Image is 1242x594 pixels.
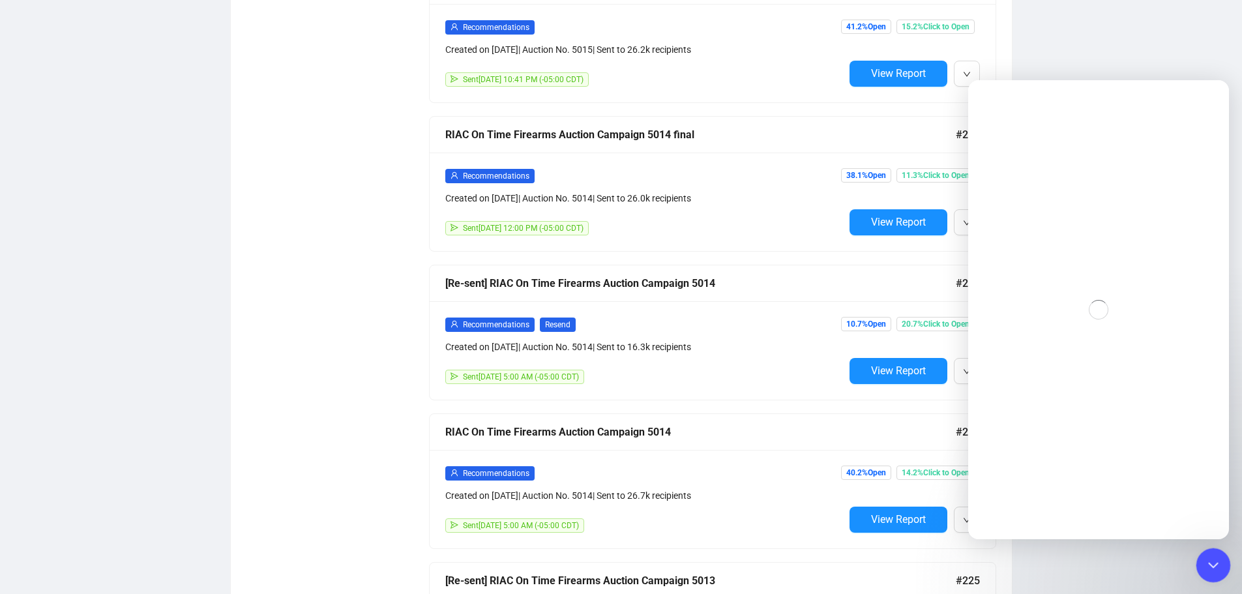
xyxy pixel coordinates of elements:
span: Recommendations [463,320,529,329]
iframe: Intercom live chat [1196,548,1231,583]
div: Created on [DATE] | Auction No. 5014 | Sent to 26.7k recipients [445,488,844,503]
span: send [451,75,458,83]
span: user [451,171,458,179]
span: 15.2% Click to Open [896,20,975,34]
span: View Report [871,67,926,80]
span: 11.3% Click to Open [896,168,975,183]
span: Recommendations [463,171,529,181]
div: Created on [DATE] | Auction No. 5014 | Sent to 16.3k recipients [445,340,844,354]
span: 38.1% Open [841,168,891,183]
span: send [451,521,458,529]
span: Recommendations [463,23,529,32]
span: Sent [DATE] 12:00 PM (-05:00 CDT) [463,224,584,233]
span: #227 [956,275,980,291]
span: user [451,320,458,328]
span: 20.7% Click to Open [896,317,975,331]
a: RIAC On Time Firearms Auction Campaign 5014 final#228userRecommendationsCreated on [DATE]| Auctio... [429,116,996,252]
a: [Re-sent] RIAC On Time Firearms Auction Campaign 5014#227userRecommendationsResendCreated on [DAT... [429,265,996,400]
span: View Report [871,513,926,526]
span: #225 [956,572,980,589]
button: View Report [850,358,947,384]
div: Created on [DATE] | Auction No. 5014 | Sent to 26.0k recipients [445,191,844,205]
span: down [963,219,971,227]
span: #226 [956,424,980,440]
button: View Report [850,507,947,533]
span: down [963,516,971,524]
iframe: Intercom live chat [968,80,1229,539]
span: Sent [DATE] 5:00 AM (-05:00 CDT) [463,521,579,530]
span: down [963,368,971,376]
span: send [451,224,458,231]
span: user [451,23,458,31]
span: down [963,70,971,78]
span: 14.2% Click to Open [896,466,975,480]
span: user [451,469,458,477]
button: View Report [850,61,947,87]
span: Sent [DATE] 5:00 AM (-05:00 CDT) [463,372,579,381]
div: [Re-sent] RIAC On Time Firearms Auction Campaign 5014 [445,275,956,291]
span: Sent [DATE] 10:41 PM (-05:00 CDT) [463,75,584,84]
span: #228 [956,126,980,143]
div: RIAC On Time Firearms Auction Campaign 5014 final [445,126,956,143]
a: RIAC On Time Firearms Auction Campaign 5014#226userRecommendationsCreated on [DATE]| Auction No. ... [429,413,996,549]
button: View Report [850,209,947,235]
span: 41.2% Open [841,20,891,34]
span: Resend [540,318,576,332]
span: View Report [871,216,926,228]
span: send [451,372,458,380]
div: Created on [DATE] | Auction No. 5015 | Sent to 26.2k recipients [445,42,844,57]
div: [Re-sent] RIAC On Time Firearms Auction Campaign 5013 [445,572,956,589]
span: Recommendations [463,469,529,478]
span: 40.2% Open [841,466,891,480]
span: 10.7% Open [841,317,891,331]
div: RIAC On Time Firearms Auction Campaign 5014 [445,424,956,440]
span: View Report [871,364,926,377]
